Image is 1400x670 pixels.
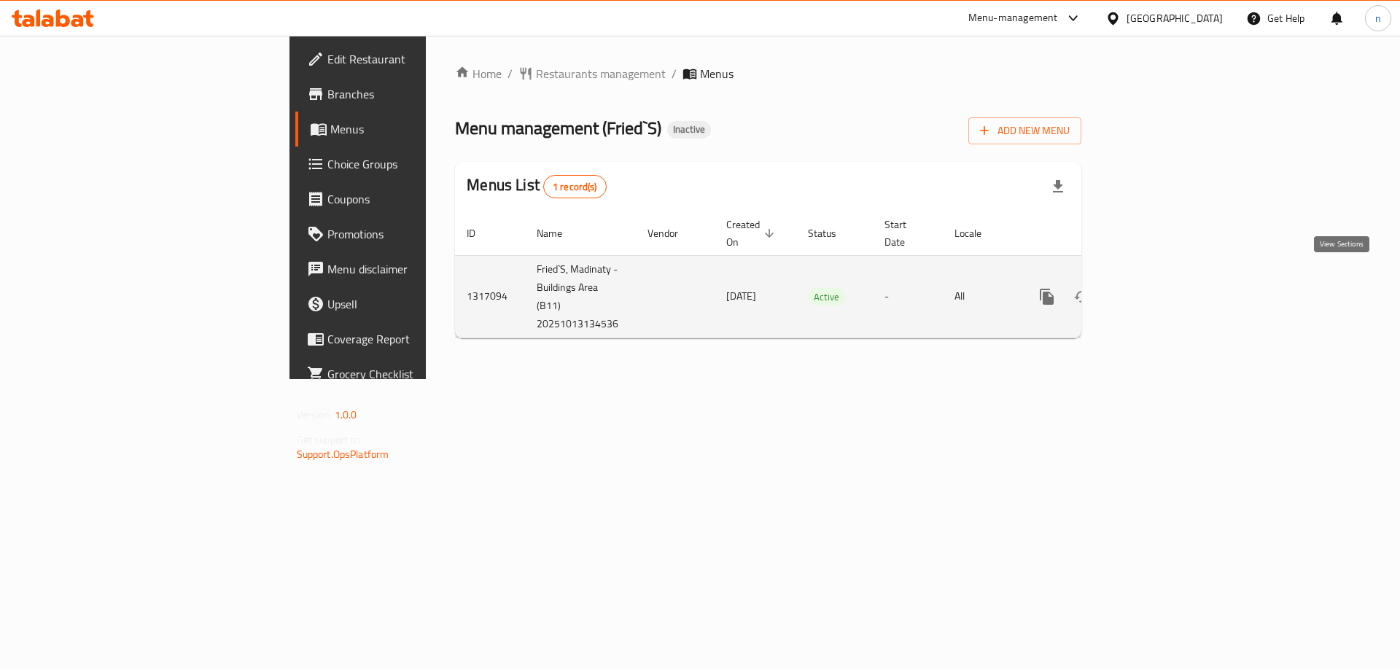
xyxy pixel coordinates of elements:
span: Vendor [647,225,697,242]
a: Choice Groups [295,147,524,182]
span: Choice Groups [327,155,512,173]
div: Menu-management [968,9,1058,27]
span: Menus [700,65,734,82]
a: Restaurants management [518,65,666,82]
button: Change Status [1065,279,1100,314]
a: Promotions [295,217,524,252]
span: [DATE] [726,287,756,305]
a: Coverage Report [295,322,524,357]
a: Grocery Checklist [295,357,524,392]
nav: breadcrumb [455,65,1081,82]
li: / [672,65,677,82]
button: Add New Menu [968,117,1081,144]
div: Export file [1041,169,1076,204]
button: more [1030,279,1065,314]
span: Active [808,289,845,305]
span: Promotions [327,225,512,243]
span: Edit Restaurant [327,50,512,68]
th: Actions [1018,211,1181,256]
a: Support.OpsPlatform [297,445,389,464]
span: Upsell [327,295,512,313]
div: Inactive [667,121,711,139]
span: Get support on: [297,430,364,449]
span: Start Date [884,216,925,251]
span: Menu disclaimer [327,260,512,278]
span: Add New Menu [980,122,1070,140]
a: Upsell [295,287,524,322]
span: Created On [726,216,779,251]
div: Total records count [543,175,607,198]
td: Fried`S, Madinaty - Buildings Area (B11) 20251013134536 [525,255,636,338]
a: Menu disclaimer [295,252,524,287]
table: enhanced table [455,211,1181,338]
span: n [1375,10,1381,26]
span: Coverage Report [327,330,512,348]
a: Coupons [295,182,524,217]
span: Restaurants management [536,65,666,82]
span: Coupons [327,190,512,208]
span: Status [808,225,855,242]
span: Grocery Checklist [327,365,512,383]
span: Version: [297,405,332,424]
div: [GEOGRAPHIC_DATA] [1127,10,1223,26]
div: Active [808,288,845,305]
td: - [873,255,943,338]
span: Menus [330,120,512,138]
span: Name [537,225,581,242]
a: Menus [295,112,524,147]
span: Locale [954,225,1000,242]
span: Branches [327,85,512,103]
span: Menu management ( Fried`S ) [455,112,661,144]
span: ID [467,225,494,242]
td: All [943,255,1018,338]
span: 1 record(s) [544,180,606,194]
a: Edit Restaurant [295,42,524,77]
span: 1.0.0 [335,405,357,424]
h2: Menus List [467,174,606,198]
span: Inactive [667,123,711,136]
a: Branches [295,77,524,112]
